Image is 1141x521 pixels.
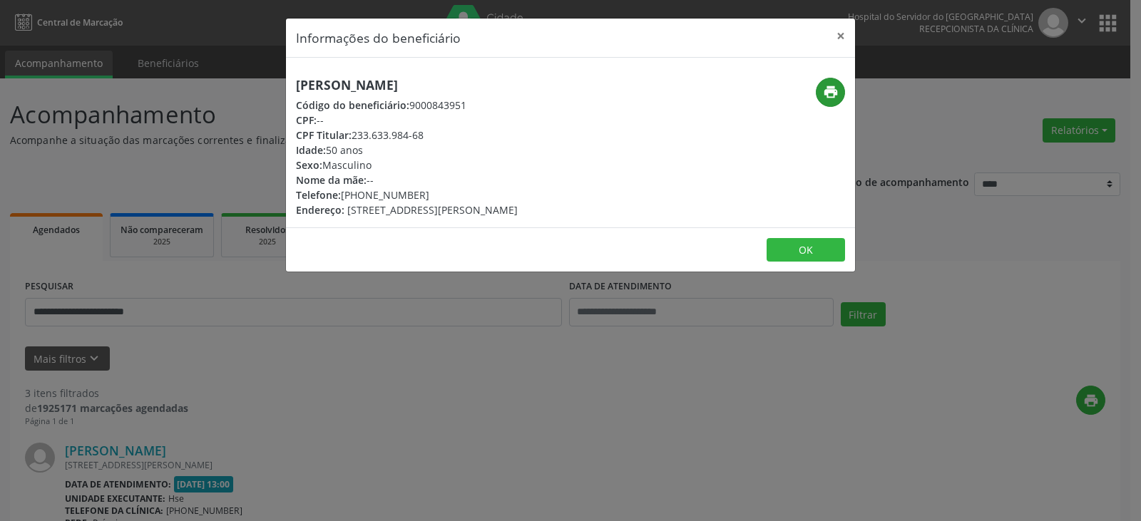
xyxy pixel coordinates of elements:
[296,143,518,158] div: 50 anos
[296,113,317,127] span: CPF:
[347,203,518,217] span: [STREET_ADDRESS][PERSON_NAME]
[296,158,518,172] div: Masculino
[296,173,367,187] span: Nome da mãe:
[296,128,518,143] div: 233.633.984-68
[296,143,326,157] span: Idade:
[296,158,322,172] span: Sexo:
[296,203,344,217] span: Endereço:
[296,98,409,112] span: Código do beneficiário:
[767,238,845,262] button: OK
[296,78,518,93] h5: [PERSON_NAME]
[296,172,518,187] div: --
[296,188,341,202] span: Telefone:
[296,98,518,113] div: 9000843951
[296,113,518,128] div: --
[296,187,518,202] div: [PHONE_NUMBER]
[296,128,352,142] span: CPF Titular:
[827,19,855,53] button: Close
[823,84,839,100] i: print
[296,29,461,47] h5: Informações do beneficiário
[816,78,845,107] button: print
